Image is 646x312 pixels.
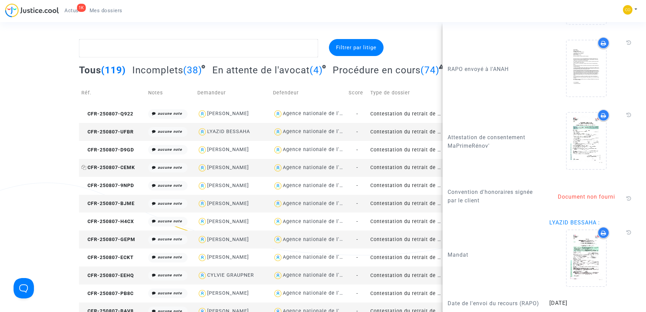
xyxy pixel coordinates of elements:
[356,165,358,170] span: -
[183,65,202,76] span: (38)
[212,65,310,76] span: En attente de l'avocat
[81,183,134,188] span: CFR-250807-9NPD
[197,253,207,262] img: icon-user.svg
[356,201,358,206] span: -
[207,254,249,260] div: [PERSON_NAME]
[356,219,358,224] span: -
[197,109,207,119] img: icon-user.svg
[81,237,135,242] span: CFR-250807-GEPM
[158,147,182,152] i: aucune note
[368,177,444,195] td: Contestation du retrait de [PERSON_NAME] par l'ANAH (mandataire)
[273,163,283,173] img: icon-user.svg
[207,147,249,152] div: [PERSON_NAME]
[207,129,250,134] div: LYAZID BESSAHA
[146,81,195,105] td: Notes
[448,188,539,205] p: Convention d'honoraires signée par le client
[368,249,444,267] td: Contestation du retrait de [PERSON_NAME] par l'ANAH (mandataire)
[81,147,134,153] span: CFR-250807-D9GD
[79,81,146,105] td: Réf.
[273,271,283,280] img: icon-user.svg
[356,237,358,242] span: -
[283,147,357,152] div: Agence nationale de l'habitat
[207,272,254,278] div: CYLVIE GRAUPNER
[158,237,182,241] i: aucune note
[271,81,346,105] td: Defendeur
[273,289,283,298] img: icon-user.svg
[368,81,444,105] td: Type de dossier
[368,141,444,159] td: Contestation du retrait de [PERSON_NAME] par l'ANAH (mandataire)
[356,129,358,135] span: -
[197,271,207,280] img: icon-user.svg
[158,291,182,295] i: aucune note
[59,5,84,16] a: 1KActus
[207,183,249,188] div: [PERSON_NAME]
[207,111,249,116] div: [PERSON_NAME]
[158,183,182,188] i: aucune note
[283,129,357,134] div: Agence nationale de l'habitat
[368,285,444,302] td: Contestation du retrait de [PERSON_NAME] par l'ANAH (mandataire)
[333,65,420,76] span: Procédure en cours
[158,273,182,277] i: aucune note
[197,199,207,209] img: icon-user.svg
[81,165,135,170] span: CFR-250807-CEMK
[79,65,101,76] span: Tous
[283,254,357,260] div: Agence nationale de l'habitat
[283,237,357,242] div: Agence nationale de l'habitat
[283,165,357,170] div: Agence nationale de l'habitat
[158,165,182,170] i: aucune note
[158,255,182,259] i: aucune note
[356,255,358,260] span: -
[368,195,444,213] td: Contestation du retrait de [PERSON_NAME] par l'ANAH (mandataire)
[273,235,283,244] img: icon-user.svg
[549,300,567,306] span: [DATE]
[5,3,59,17] img: jc-logo.svg
[197,217,207,226] img: icon-user.svg
[197,127,207,137] img: icon-user.svg
[81,201,135,206] span: CFR-250807-BJME
[336,44,376,51] span: Filtrer par litige
[207,290,249,296] div: [PERSON_NAME]
[197,145,207,155] img: icon-user.svg
[90,7,122,14] span: Mes dossiers
[356,273,358,278] span: -
[273,109,283,119] img: icon-user.svg
[64,7,79,14] span: Actus
[448,251,539,259] p: Mandat
[356,183,358,188] span: -
[207,165,249,170] div: [PERSON_NAME]
[81,273,134,278] span: CFR-250807-EEHQ
[132,65,183,76] span: Incomplets
[273,181,283,191] img: icon-user.svg
[197,289,207,298] img: icon-user.svg
[81,291,134,296] span: CFR-250807-PB8C
[207,219,249,224] div: [PERSON_NAME]
[420,65,439,76] span: (74)
[81,219,134,224] span: CFR-250807-H4CX
[356,111,358,117] span: -
[368,267,444,285] td: Contestation du retrait de [PERSON_NAME] par l'ANAH (mandataire)
[84,5,128,16] a: Mes dossiers
[623,5,632,15] img: 84a266a8493598cb3cce1313e02c3431
[197,163,207,173] img: icon-user.svg
[81,129,134,135] span: CFR-250807-UFBR
[207,237,249,242] div: [PERSON_NAME]
[283,272,357,278] div: Agence nationale de l'habitat
[273,145,283,155] img: icon-user.svg
[283,290,357,296] div: Agence nationale de l'habitat
[283,219,357,224] div: Agence nationale de l'habitat
[448,65,539,73] p: RAPO envoyé à l'ANAH
[310,65,323,76] span: (4)
[81,111,133,117] span: CFR-250807-Q922
[158,201,182,206] i: aucune note
[346,81,368,105] td: Score
[448,299,539,308] p: Date de l'envoi du recours (RAPO)
[14,278,34,298] iframe: Help Scout Beacon - Open
[549,193,634,201] div: Document non fourni
[549,219,600,226] span: LYAZID BESSAHA :
[368,213,444,231] td: Contestation du retrait de [PERSON_NAME] par l'ANAH (mandataire)
[368,231,444,249] td: Contestation du retrait de [PERSON_NAME] par l'ANAH (mandataire)
[197,181,207,191] img: icon-user.svg
[283,201,357,206] div: Agence nationale de l'habitat
[195,81,271,105] td: Demandeur
[158,129,182,134] i: aucune note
